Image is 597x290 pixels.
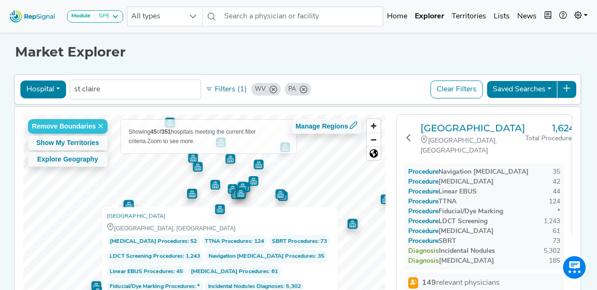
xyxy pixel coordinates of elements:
[549,256,560,266] div: 185
[231,189,241,199] div: Map marker
[490,7,513,26] a: Lists
[238,183,248,193] div: Map marker
[422,277,500,289] span: relevant physicians
[220,7,383,26] input: Search a physician or facility
[367,119,380,133] button: Zoom in
[544,217,560,226] div: 1,243
[408,187,477,197] div: Linear EBUS
[151,129,157,135] b: 45
[191,267,269,276] span: [MEDICAL_DATA] Procedures
[205,250,327,263] span: : 35
[15,44,582,60] h1: Market Explorer
[124,200,134,210] div: Map marker
[513,7,540,26] a: News
[288,85,296,94] div: PA
[225,154,235,164] div: Map marker
[553,167,560,177] div: 35
[202,235,267,248] span: : 124
[418,228,438,235] span: Procedure
[28,136,108,150] button: Show My Territories
[525,122,575,134] h3: 1,624
[544,246,560,256] div: 5,302
[129,129,256,145] span: Showing of hospitals meeting the current filter criteria.
[253,160,263,169] div: Map marker
[147,138,195,145] span: Zoom to see more.
[553,187,560,197] div: 44
[418,238,438,245] span: Procedure
[549,197,560,207] div: 124
[411,7,448,26] a: Explorer
[408,207,503,217] div: Fiducial/Dye Marking
[408,256,494,266] div: [MEDICAL_DATA]
[422,279,436,287] strong: 149
[208,252,315,261] span: Navigation [MEDICAL_DATA] Procedures
[525,134,575,144] div: Total Procedures
[237,182,247,192] div: Map marker
[28,119,108,134] button: Remove Boundaries
[277,191,287,201] div: Map marker
[109,237,187,246] span: [MEDICAL_DATA] Procedures
[408,246,495,256] div: Incidental Nodules
[67,10,123,23] button: ModuleSPE
[420,122,525,134] a: [GEOGRAPHIC_DATA]
[487,81,557,98] button: Saved Searches
[418,188,438,195] span: Procedure
[418,208,438,215] span: Procedure
[367,133,380,146] button: Zoom out
[123,200,133,210] div: Map marker
[367,147,380,160] span: Reset zoom
[408,167,529,177] div: Navigation [MEDICAL_DATA]
[205,237,251,246] span: TTNA Procedures
[109,252,183,261] span: LDCT Screening Procedures
[109,267,173,276] span: Linear EBUS Procedures
[275,189,285,199] div: Map marker
[418,178,438,185] span: Procedure
[20,81,66,98] button: Hospital
[28,152,108,167] button: Explore Geography
[418,169,438,176] span: Procedure
[272,237,318,246] span: SBRT Procedures
[540,7,555,26] button: Intel Book
[165,118,175,128] div: Map marker
[107,235,200,248] span: : 52
[74,84,197,95] input: Search by region, territory, or state
[235,188,245,198] div: Map marker
[187,265,281,278] span: : 61
[193,162,202,172] div: Map marker
[251,83,281,96] div: WV
[291,119,362,134] button: Manage Regions
[210,180,220,190] div: Map marker
[107,223,333,233] div: [GEOGRAPHIC_DATA], [GEOGRAPHIC_DATA]
[408,177,494,187] div: [MEDICAL_DATA]
[161,129,171,135] b: 351
[107,212,166,221] a: [GEOGRAPHIC_DATA]
[347,219,357,229] div: Map marker
[553,236,560,246] div: 73
[367,146,380,160] button: Reset bearing to north
[214,202,226,214] div: Map marker
[240,182,250,192] div: Map marker
[127,7,184,26] span: All types
[235,189,245,199] div: Map marker
[235,188,245,198] div: Map marker
[227,184,237,194] div: Map marker
[418,218,438,225] span: Procedure
[95,13,109,20] div: SPE
[418,248,439,255] span: Diagnosis
[255,85,266,94] div: WV
[203,81,249,97] button: Filters (1)
[408,197,456,207] div: TTNA
[107,265,186,278] span: : 45
[408,236,456,246] div: SBRT
[269,235,330,248] span: : 73
[418,258,439,265] span: Diagnosis
[418,198,438,205] span: Procedure
[187,189,197,199] div: Map marker
[285,83,311,96] div: PA
[71,13,91,19] strong: Module
[553,226,560,236] div: 61
[408,217,488,226] div: LDCT Screening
